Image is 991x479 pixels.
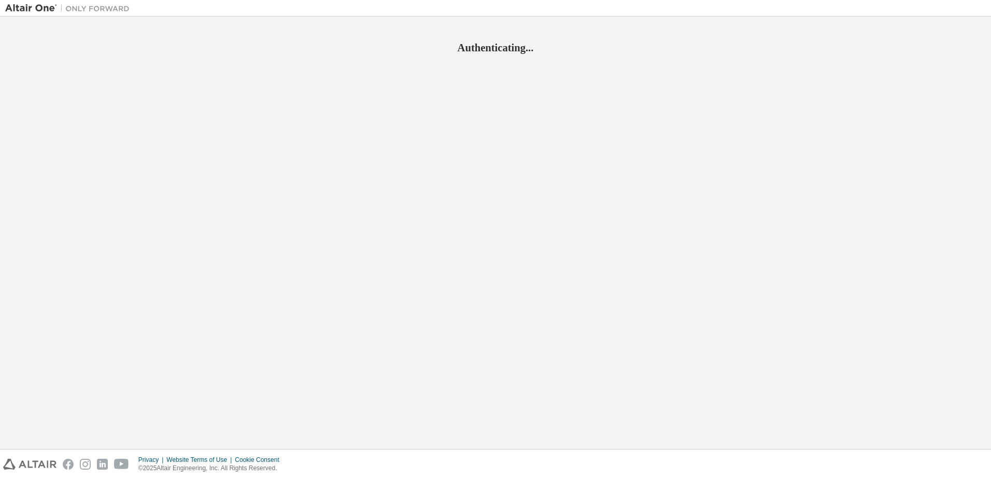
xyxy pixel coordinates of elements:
div: Website Terms of Use [166,456,235,464]
div: Cookie Consent [235,456,285,464]
img: altair_logo.svg [3,459,56,470]
img: instagram.svg [80,459,91,470]
img: facebook.svg [63,459,74,470]
div: Privacy [138,456,166,464]
img: youtube.svg [114,459,129,470]
img: linkedin.svg [97,459,108,470]
p: © 2025 Altair Engineering, Inc. All Rights Reserved. [138,464,286,473]
img: Altair One [5,3,135,13]
h2: Authenticating... [5,41,986,54]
